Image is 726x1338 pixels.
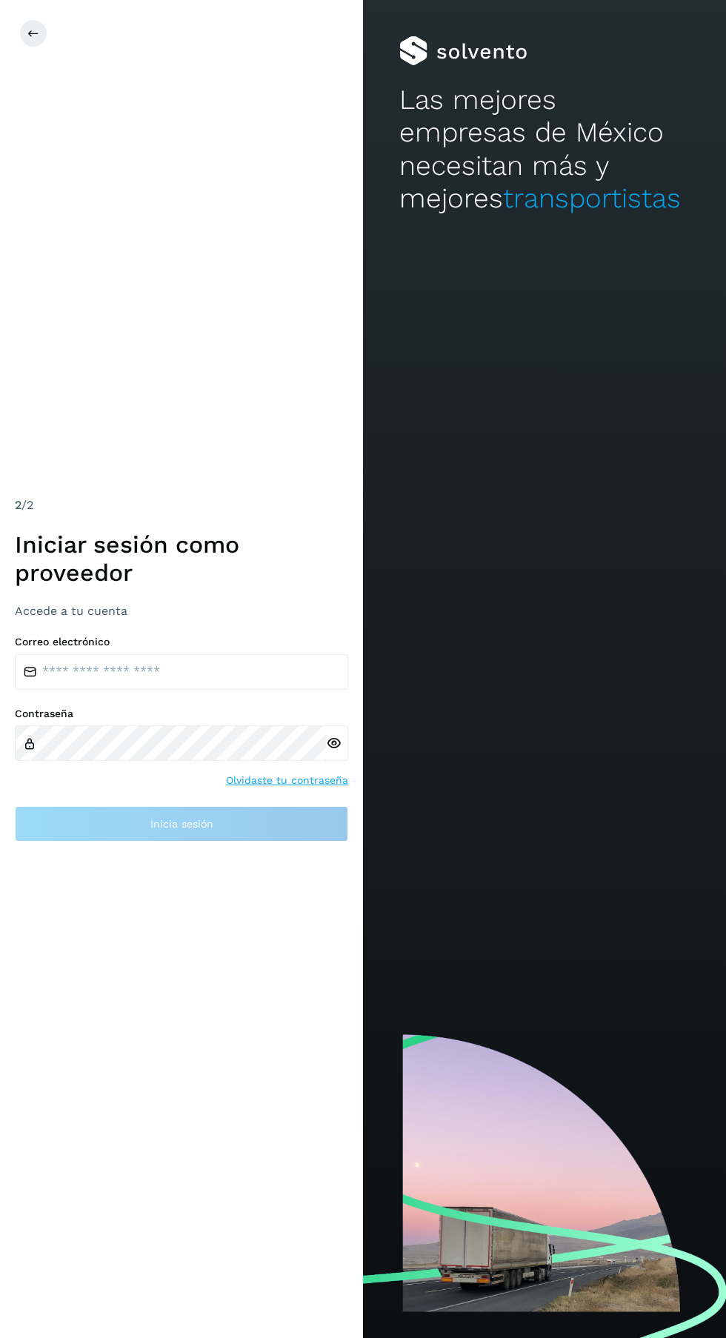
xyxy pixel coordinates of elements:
[15,530,348,588] h1: Iniciar sesión como proveedor
[503,182,681,214] span: transportistas
[226,773,348,788] a: Olvidaste tu contraseña
[15,496,348,514] div: /2
[15,604,348,618] h3: Accede a tu cuenta
[15,806,348,842] button: Inicia sesión
[15,636,348,648] label: Correo electrónico
[150,819,213,829] span: Inicia sesión
[15,498,21,512] span: 2
[15,708,348,720] label: Contraseña
[399,84,690,216] h2: Las mejores empresas de México necesitan más y mejores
